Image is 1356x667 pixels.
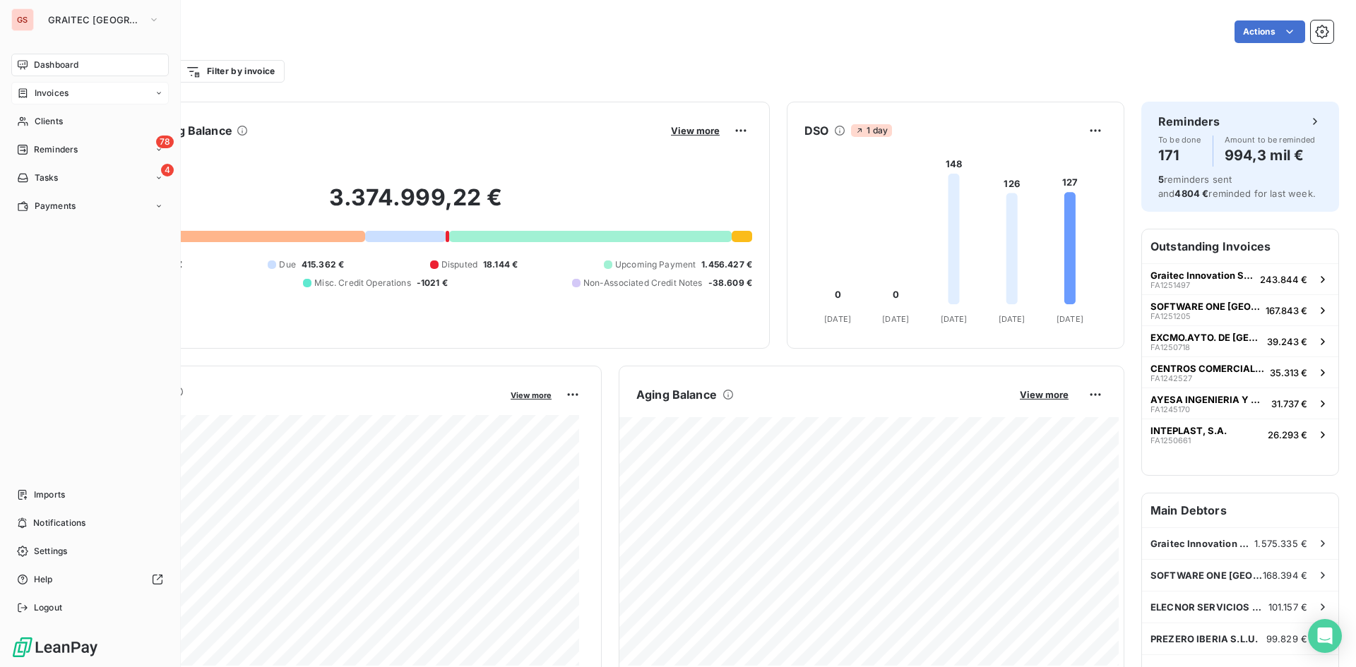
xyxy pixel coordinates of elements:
span: ELECNOR SERVICIOS Y PROYECTOS,S.A.U. [1150,601,1268,613]
span: 243.844 € [1260,274,1307,285]
span: Reminders [34,143,78,156]
h4: 171 [1158,144,1201,167]
span: AYESA INGENIERIA Y ARQUITECTURA S.A. [1150,394,1266,405]
span: 99.829 € [1266,633,1307,644]
span: EXCMO.AYTO. DE [GEOGRAPHIC_DATA][PERSON_NAME] [1150,332,1261,343]
a: Invoices [11,82,169,104]
span: FA1251205 [1150,312,1191,320]
button: AYESA INGENIERIA Y ARQUITECTURA S.A.FA124517031.737 € [1142,387,1338,419]
span: Due [279,258,295,271]
span: Dashboard [34,59,78,71]
span: -38.609 € [708,277,752,289]
span: 1 day [851,124,892,137]
span: 1.575.335 € [1254,538,1307,549]
tspan: [DATE] [941,314,968,324]
h6: Aging Balance [636,386,717,403]
a: 78Reminders [11,138,169,161]
span: 415.362 € [302,258,344,271]
span: CENTROS COMERCIALES CARREFOUR SA [1150,363,1264,374]
h4: 994,3 mil € [1225,144,1316,167]
button: SOFTWARE ONE [GEOGRAPHIC_DATA], S.A.FA1251205167.843 € [1142,294,1338,325]
a: 4Tasks [11,167,169,189]
h2: 3.374.999,22 € [80,184,752,226]
span: 31.737 € [1271,398,1307,409]
a: Payments [11,195,169,217]
span: 5 [1158,174,1164,185]
tspan: [DATE] [882,314,909,324]
span: 78 [156,136,174,148]
tspan: [DATE] [1057,314,1083,324]
span: FA1245170 [1150,405,1190,414]
span: INTEPLAST, S.A. [1150,425,1227,436]
button: Actions [1235,20,1305,43]
button: CENTROS COMERCIALES CARREFOUR SAFA124252735.313 € [1142,356,1338,387]
span: Payments [35,200,76,212]
span: PREZERO IBERIA S.L.U. [1150,633,1258,644]
span: 39.243 € [1267,336,1307,347]
span: Help [34,573,53,586]
span: 26.293 € [1268,429,1307,440]
div: GS [11,8,34,31]
tspan: [DATE] [999,314,1025,324]
a: Clients [11,110,169,133]
span: Logout [34,601,62,614]
div: Open Intercom Messenger [1308,619,1342,653]
span: SOFTWARE ONE [GEOGRAPHIC_DATA], S.A. [1150,301,1260,312]
a: Dashboard [11,54,169,76]
span: Settings [34,545,67,558]
span: View more [1020,389,1069,400]
span: FA1242527 [1150,374,1192,383]
span: 18.144 € [483,258,518,271]
span: Non-Associated Credit Notes [583,277,703,289]
img: Logo LeanPay [11,636,99,659]
span: Notifications [33,517,85,529]
span: FA1250718 [1150,343,1190,351]
span: GRAITEC [GEOGRAPHIC_DATA] [48,14,143,25]
span: Imports [34,488,65,501]
span: reminders sent and reminded for last week. [1158,174,1316,199]
button: View more [667,124,724,137]
span: Invoices [35,87,69,100]
button: EXCMO.AYTO. DE [GEOGRAPHIC_DATA][PERSON_NAME]FA125071839.243 € [1142,325,1338,356]
span: To be done [1158,136,1201,144]
span: View more [671,125,720,136]
a: Settings [11,540,169,563]
span: View more [511,390,552,400]
span: 101.157 € [1268,601,1307,613]
button: Graitec Innovation SASFA1251497243.844 € [1142,263,1338,294]
span: 167.843 € [1266,305,1307,316]
h6: Main Debtors [1142,493,1338,527]
span: 4 [161,164,174,176]
button: View more [506,388,556,401]
span: Clients [35,115,63,128]
button: View more [1016,388,1073,401]
span: Misc. Credit Operations [314,277,410,289]
a: Help [11,568,169,591]
span: Tasks [35,172,59,184]
span: FA1251497 [1150,281,1190,289]
h6: Reminders [1158,113,1220,130]
span: -1021 € [417,277,448,289]
button: Filter by invoice [177,60,284,83]
span: 1.456.427 € [701,258,752,271]
h6: DSO [804,122,828,139]
span: Graitec Innovation SAS [1150,270,1254,281]
button: INTEPLAST, S.A.FA125066126.293 € [1142,419,1338,450]
span: Graitec Innovation SAS [1150,538,1254,549]
tspan: [DATE] [824,314,851,324]
span: SOFTWARE ONE [GEOGRAPHIC_DATA], S.A. [1150,570,1263,581]
h6: Outstanding Invoices [1142,229,1338,263]
span: 35.313 € [1270,367,1307,378]
span: Amount to be reminded [1225,136,1316,144]
span: FA1250661 [1150,436,1191,445]
span: Monthly Revenue [80,400,501,415]
span: Upcoming Payment [615,258,696,271]
span: 4804 € [1174,188,1208,199]
a: Imports [11,483,169,506]
span: 168.394 € [1263,570,1307,581]
span: Disputed [441,258,477,271]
